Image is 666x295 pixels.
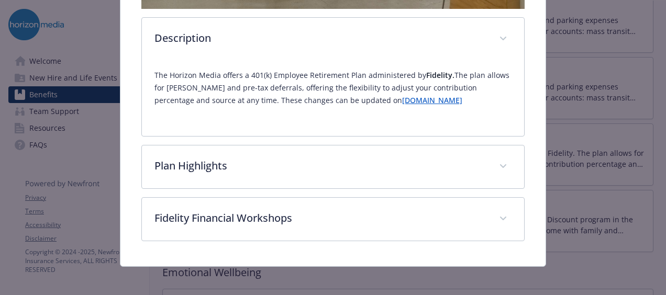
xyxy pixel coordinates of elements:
div: Description [142,18,524,61]
a: [DOMAIN_NAME] [402,95,462,105]
div: Description [142,61,524,136]
p: Fidelity Financial Workshops [154,210,486,226]
strong: Fidelity. [426,70,454,80]
p: Description [154,30,486,46]
p: Plan Highlights [154,158,486,174]
div: Fidelity Financial Workshops [142,198,524,241]
p: The Horizon Media offers a 401(k) Employee Retirement Plan administered by The plan allows for [P... [154,69,512,107]
div: Plan Highlights [142,145,524,188]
